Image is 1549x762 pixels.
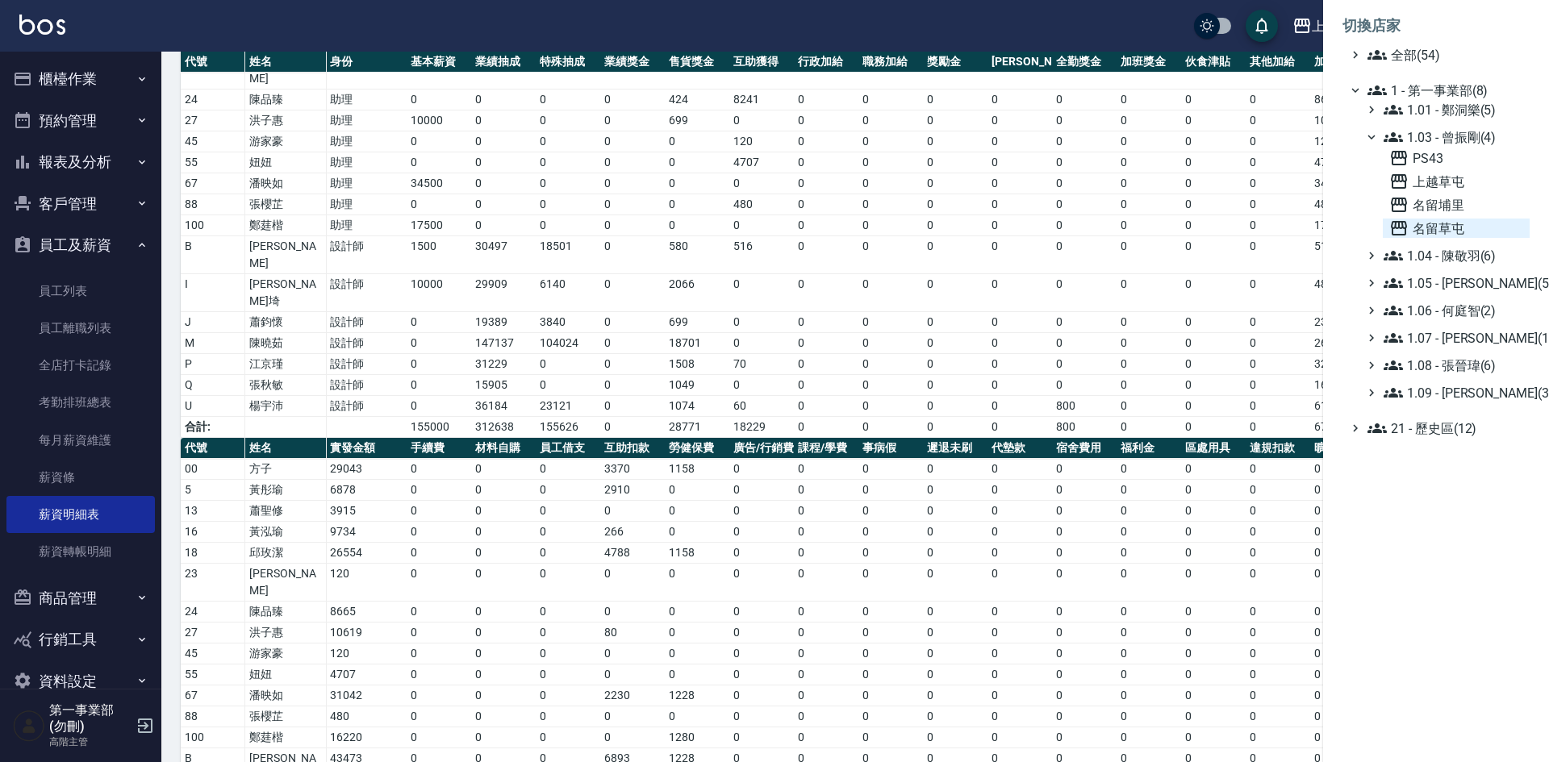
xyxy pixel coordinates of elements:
[1389,195,1523,214] span: 名留埔里
[1389,172,1523,191] span: 上越草屯
[1384,127,1523,147] span: 1.03 - 曾振剛(4)
[1384,301,1523,320] span: 1.06 - 何庭智(2)
[1367,418,1523,438] span: 21 - 歷史區(12)
[1389,148,1523,168] span: PS43
[1384,356,1523,375] span: 1.08 - 張晉瑋(6)
[1384,383,1523,402] span: 1.09 - [PERSON_NAME](3)
[1384,273,1523,293] span: 1.05 - [PERSON_NAME](5)
[1367,45,1523,65] span: 全部(54)
[1384,328,1523,348] span: 1.07 - [PERSON_NAME](11)
[1367,81,1523,100] span: 1 - 第一事業部(8)
[1342,6,1530,45] li: 切換店家
[1389,219,1523,238] span: 名留草屯
[1384,246,1523,265] span: 1.04 - 陳敬羽(6)
[1384,100,1523,119] span: 1.01 - 鄭洞樂(5)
